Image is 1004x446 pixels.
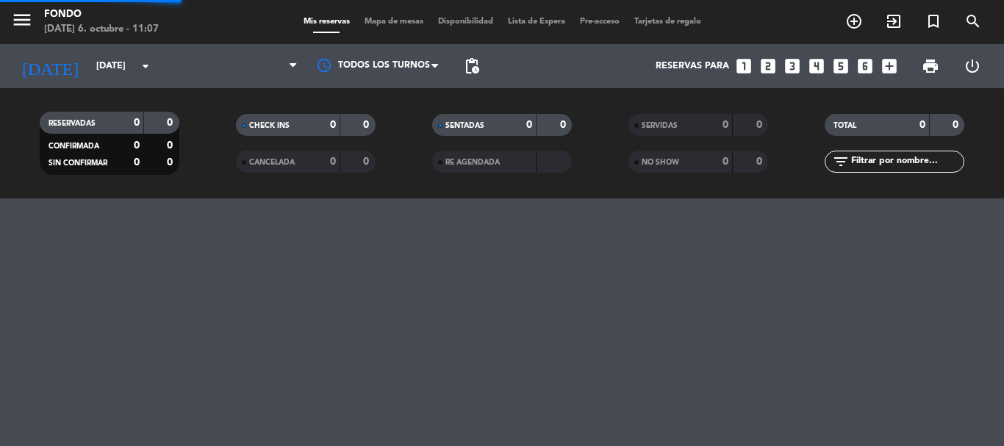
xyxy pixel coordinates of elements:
[363,157,372,167] strong: 0
[249,122,290,129] span: CHECK INS
[44,7,159,22] div: Fondo
[656,61,729,71] span: Reservas para
[49,159,107,167] span: SIN CONFIRMAR
[134,140,140,151] strong: 0
[445,122,484,129] span: SENTADAS
[167,157,176,168] strong: 0
[463,57,481,75] span: pending_actions
[953,120,961,130] strong: 0
[964,57,981,75] i: power_settings_new
[49,143,99,150] span: CONFIRMADA
[445,159,500,166] span: RE AGENDADA
[296,18,357,26] span: Mis reservas
[885,12,903,30] i: exit_to_app
[49,120,96,127] span: RESERVADAS
[134,157,140,168] strong: 0
[845,12,863,30] i: add_circle_outline
[134,118,140,128] strong: 0
[642,159,679,166] span: NO SHOW
[11,50,89,82] i: [DATE]
[560,120,569,130] strong: 0
[850,154,964,170] input: Filtrar por nombre...
[642,122,678,129] span: SERVIDAS
[951,44,993,88] div: LOG OUT
[832,153,850,170] i: filter_list
[11,9,33,36] button: menu
[734,57,753,76] i: looks_one
[167,140,176,151] strong: 0
[919,120,925,130] strong: 0
[756,157,765,167] strong: 0
[526,120,532,130] strong: 0
[167,118,176,128] strong: 0
[330,157,336,167] strong: 0
[925,12,942,30] i: turned_in_not
[330,120,336,130] strong: 0
[11,9,33,31] i: menu
[964,12,982,30] i: search
[363,120,372,130] strong: 0
[807,57,826,76] i: looks_4
[501,18,573,26] span: Lista de Espera
[249,159,295,166] span: CANCELADA
[756,120,765,130] strong: 0
[856,57,875,76] i: looks_6
[44,22,159,37] div: [DATE] 6. octubre - 11:07
[431,18,501,26] span: Disponibilidad
[627,18,709,26] span: Tarjetas de regalo
[922,57,939,75] span: print
[759,57,778,76] i: looks_two
[722,157,728,167] strong: 0
[573,18,627,26] span: Pre-acceso
[783,57,802,76] i: looks_3
[833,122,856,129] span: TOTAL
[357,18,431,26] span: Mapa de mesas
[137,57,154,75] i: arrow_drop_down
[880,57,899,76] i: add_box
[722,120,728,130] strong: 0
[831,57,850,76] i: looks_5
